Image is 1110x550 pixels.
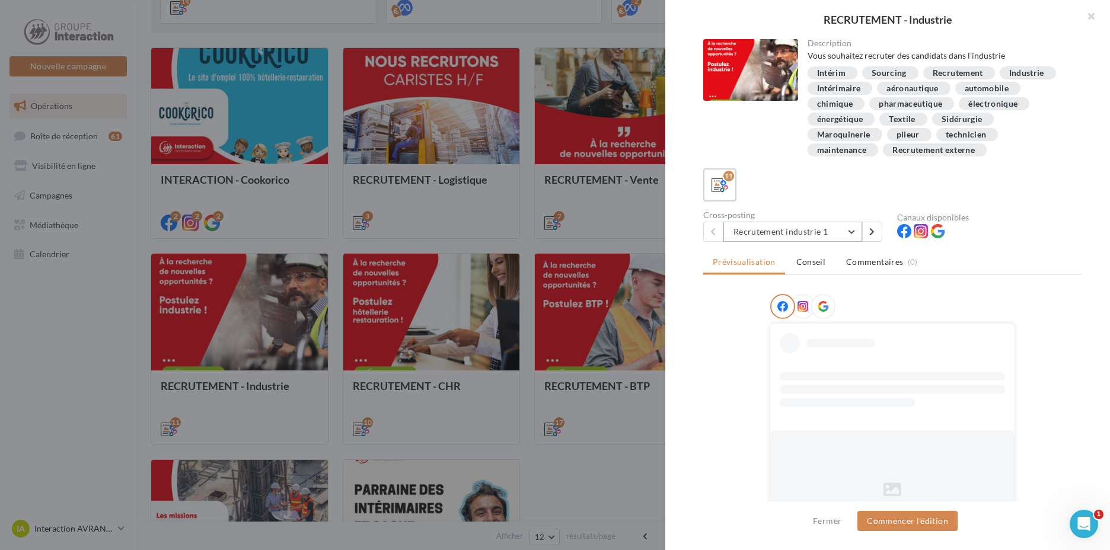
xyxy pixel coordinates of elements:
div: Sidérurgie [942,115,983,124]
div: pharmaceutique [879,100,942,108]
div: Recrutement externe [892,146,975,155]
div: aéronautique [886,84,938,93]
div: Canaux disponibles [897,213,1082,222]
div: Textile [889,115,915,124]
div: Vous souhaitez recruter des candidats dans l'industrie [808,50,1073,62]
div: technicien [946,130,987,139]
div: Description [808,39,1073,47]
span: Conseil [796,257,825,267]
div: automobile [965,84,1009,93]
div: énergétique [817,115,863,124]
span: (0) [908,257,918,267]
button: Fermer [808,514,846,528]
button: Commencer l'édition [857,511,958,531]
div: Maroquinerie [817,130,870,139]
div: Intérimaire [817,84,861,93]
button: Recrutement industrie 1 [723,222,862,242]
div: plieur [897,130,920,139]
div: électronique [968,100,1017,108]
div: maintenance [817,146,867,155]
iframe: Intercom live chat [1070,510,1098,538]
div: Cross-posting [703,211,888,219]
div: Intérim [817,69,846,78]
div: Recrutement [933,69,983,78]
div: Industrie [1009,69,1044,78]
span: Commentaires [846,256,903,268]
span: 1 [1094,510,1103,519]
div: chimique [817,100,853,108]
div: Sourcing [872,69,907,78]
div: RECRUTEMENT - Industrie [684,14,1091,25]
div: 11 [723,171,734,181]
